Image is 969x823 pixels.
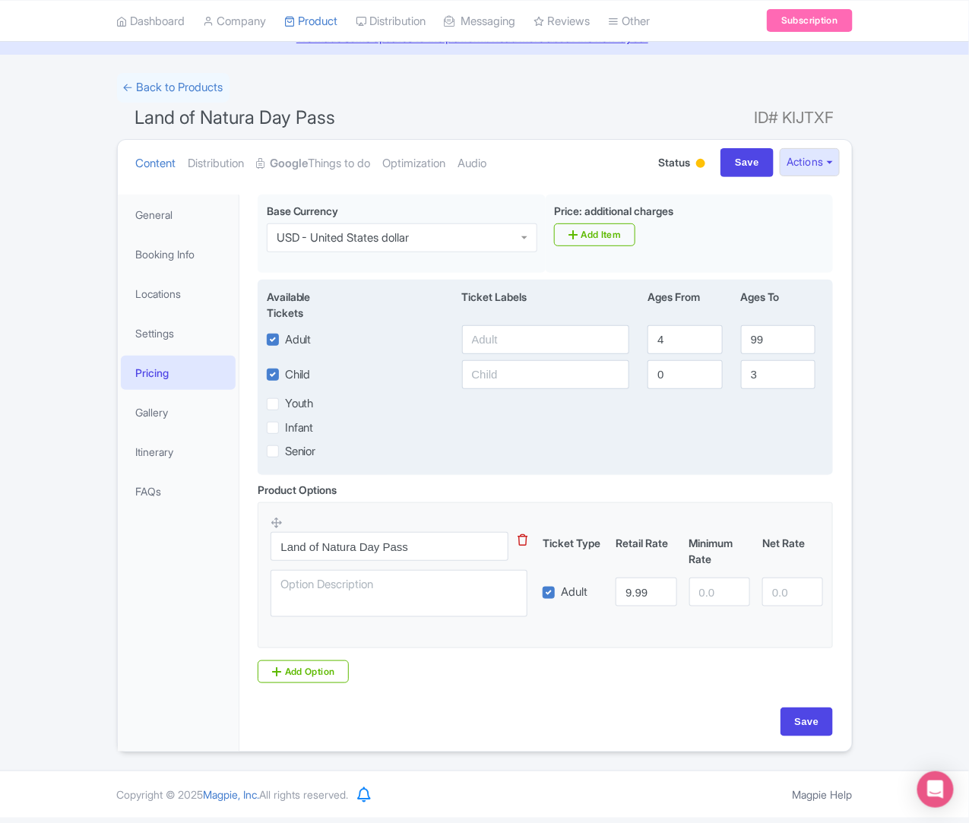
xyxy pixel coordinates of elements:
a: Gallery [121,395,236,429]
a: GoogleThings to do [257,140,371,188]
a: ← Back to Products [117,73,230,103]
div: Open Intercom Messenger [917,771,954,808]
div: Building [693,153,708,176]
a: General [121,198,236,232]
label: Adult [285,331,312,349]
div: Ages To [732,289,825,321]
div: Product Options [258,482,337,498]
span: Base Currency [267,204,339,217]
label: Child [285,366,311,384]
input: 0.0 [689,578,750,606]
div: Retail Rate [610,535,682,567]
a: Audio [458,140,487,188]
label: Price: additional charges [554,203,673,219]
input: Adult [462,325,630,354]
input: Option Name [271,532,508,561]
a: FAQs [121,474,236,508]
a: Add Item [554,223,635,246]
div: Net Rate [756,535,829,567]
label: Youth [285,395,314,413]
label: Infant [285,419,314,437]
span: ID# KIJTXF [755,103,834,133]
label: Adult [561,584,587,601]
a: Itinerary [121,435,236,469]
a: Subscription [767,9,852,32]
input: Save [720,148,774,177]
a: Content [136,140,176,188]
a: Booking Info [121,237,236,271]
strong: Google [271,155,309,173]
div: Minimum Rate [683,535,756,567]
a: Distribution [188,140,245,188]
div: Ticket Type [537,535,610,567]
div: Copyright © 2025 All rights reserved. [108,787,358,802]
span: Land of Natura Day Pass [135,106,336,128]
a: Add Option [258,660,349,683]
div: Ticket Labels [453,289,639,321]
input: 0.0 [762,578,823,606]
a: Optimization [383,140,446,188]
input: 0.0 [616,578,676,606]
span: Magpie, Inc. [204,788,260,801]
div: Available Tickets [267,289,329,321]
div: USD - United States dollar [277,231,410,245]
label: Senior [285,443,316,461]
input: Save [781,707,834,736]
a: Settings [121,316,236,350]
button: Actions [780,148,840,176]
a: Magpie Help [793,788,853,801]
span: Status [658,154,690,170]
a: Locations [121,277,236,311]
a: Pricing [121,356,236,390]
input: Child [462,360,630,389]
div: Ages From [638,289,731,321]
